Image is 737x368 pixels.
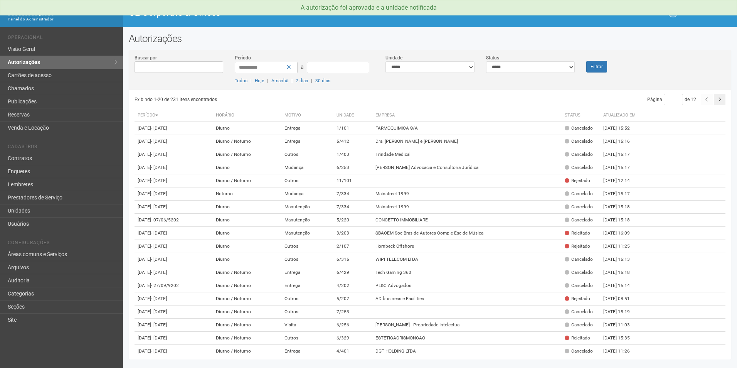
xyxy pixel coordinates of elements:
[135,122,213,135] td: [DATE]
[296,78,308,83] a: 7 dias
[291,78,293,83] span: |
[151,322,167,327] span: - [DATE]
[281,292,334,306] td: Outros
[600,109,643,122] th: Atualizado em
[135,306,213,319] td: [DATE]
[151,296,167,301] span: - [DATE]
[213,253,281,266] td: Diurno
[333,187,372,201] td: 7/334
[333,319,372,332] td: 6/256
[600,214,643,227] td: [DATE] 15:18
[213,266,281,279] td: Diurno / Noturno
[372,279,561,292] td: PL&C Advogados
[372,345,561,358] td: DGT HOLDING LTDA
[151,217,179,223] span: - 07/06/5202
[600,266,643,279] td: [DATE] 15:18
[372,109,561,122] th: Empresa
[213,148,281,161] td: Diurno / Noturno
[151,257,167,262] span: - [DATE]
[135,253,213,266] td: [DATE]
[600,319,643,332] td: [DATE] 11:03
[333,135,372,148] td: 5/412
[600,201,643,214] td: [DATE] 15:18
[333,332,372,345] td: 6/329
[281,214,334,227] td: Manutenção
[600,332,643,345] td: [DATE] 15:35
[151,125,167,131] span: - [DATE]
[333,279,372,292] td: 4/202
[151,165,167,170] span: - [DATE]
[151,335,167,341] span: - [DATE]
[600,174,643,187] td: [DATE] 12:14
[565,164,593,171] div: Cancelado
[135,54,157,61] label: Buscar por
[135,174,213,187] td: [DATE]
[333,201,372,214] td: 7/334
[135,319,213,332] td: [DATE]
[333,214,372,227] td: 5/220
[333,292,372,306] td: 5/207
[565,282,593,289] div: Cancelado
[565,256,593,263] div: Cancelado
[135,332,213,345] td: [DATE]
[135,345,213,358] td: [DATE]
[372,240,561,253] td: Hornbeck Offshore
[565,269,593,276] div: Cancelado
[315,78,330,83] a: 30 dias
[213,332,281,345] td: Diurno / Noturno
[135,135,213,148] td: [DATE]
[213,187,281,201] td: Noturno
[281,148,334,161] td: Outros
[333,306,372,319] td: 7/253
[565,151,593,158] div: Cancelado
[281,227,334,240] td: Manutenção
[333,148,372,161] td: 1/403
[600,161,643,174] td: [DATE] 15:17
[600,279,643,292] td: [DATE] 15:14
[213,214,281,227] td: Diurno
[565,138,593,145] div: Cancelado
[600,122,643,135] td: [DATE] 15:52
[8,16,117,23] div: Painel do Administrador
[372,227,561,240] td: SBACEM Soc Bras de Autores Comp e Esc de Música
[151,204,167,209] span: - [DATE]
[600,345,643,358] td: [DATE] 11:26
[600,227,643,240] td: [DATE] 16:09
[151,309,167,314] span: - [DATE]
[385,54,402,61] label: Unidade
[486,54,499,61] label: Status
[372,214,561,227] td: CONCETTO IMMOBILIARE
[151,230,167,236] span: - [DATE]
[333,345,372,358] td: 4/401
[135,266,213,279] td: [DATE]
[372,135,561,148] td: Dra. [PERSON_NAME] e [PERSON_NAME]
[333,266,372,279] td: 6/429
[129,8,424,18] h1: O2 Corporate & Offices
[281,279,334,292] td: Entrega
[267,78,268,83] span: |
[281,187,334,201] td: Mudança
[135,227,213,240] td: [DATE]
[151,270,167,275] span: - [DATE]
[565,177,590,184] div: Rejeitado
[600,240,643,253] td: [DATE] 11:25
[333,253,372,266] td: 6/315
[600,148,643,161] td: [DATE] 15:17
[281,332,334,345] td: Outros
[600,292,643,306] td: [DATE] 08:51
[213,135,281,148] td: Diurno / Noturno
[271,78,288,83] a: Amanhã
[281,109,334,122] th: Motivo
[151,283,179,288] span: - 27/09/9202
[135,187,213,201] td: [DATE]
[8,144,117,152] li: Cadastros
[565,335,590,341] div: Rejeitado
[281,122,334,135] td: Entrega
[151,138,167,144] span: - [DATE]
[251,78,252,83] span: |
[333,122,372,135] td: 1/101
[372,319,561,332] td: [PERSON_NAME] - Propriedade Intelectual
[235,78,247,83] a: Todos
[151,152,167,157] span: - [DATE]
[129,33,731,44] h2: Autorizações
